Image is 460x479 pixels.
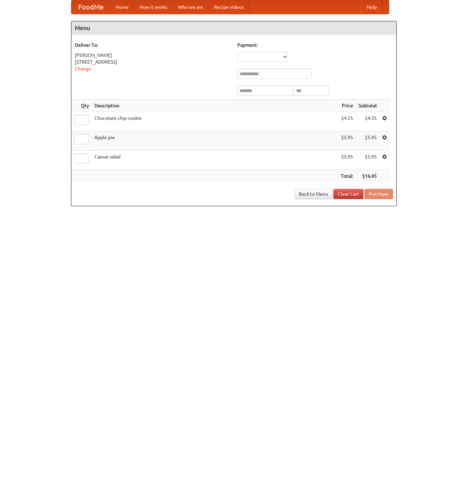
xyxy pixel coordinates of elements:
[338,131,356,151] td: $5.95
[356,151,379,170] td: $5.95
[356,170,379,182] th: $16.45
[361,0,382,14] a: Help
[209,0,249,14] a: Recipe videos
[75,66,91,71] a: Change
[75,42,231,48] h5: Deliver To:
[92,112,338,131] td: Chocolate chip cookie
[173,0,209,14] a: Who we are
[110,0,134,14] a: Home
[92,151,338,170] td: Caesar salad
[75,59,231,65] div: [STREET_ADDRESS]
[338,112,356,131] td: $4.55
[338,100,356,112] th: Price
[134,0,173,14] a: How it works
[338,151,356,170] td: $5.95
[356,112,379,131] td: $4.55
[75,52,231,59] div: [PERSON_NAME]
[338,170,356,182] th: Total:
[71,21,396,35] h4: Menu
[71,100,92,112] th: Qty
[92,100,338,112] th: Description
[294,189,332,199] a: Back to Menu
[356,131,379,151] td: $5.95
[356,100,379,112] th: Subtotal
[71,0,110,14] a: FoodMe
[333,189,364,199] a: Clear Cart
[365,189,393,199] button: Purchase
[92,131,338,151] td: Apple pie
[237,42,393,48] h5: Payment:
